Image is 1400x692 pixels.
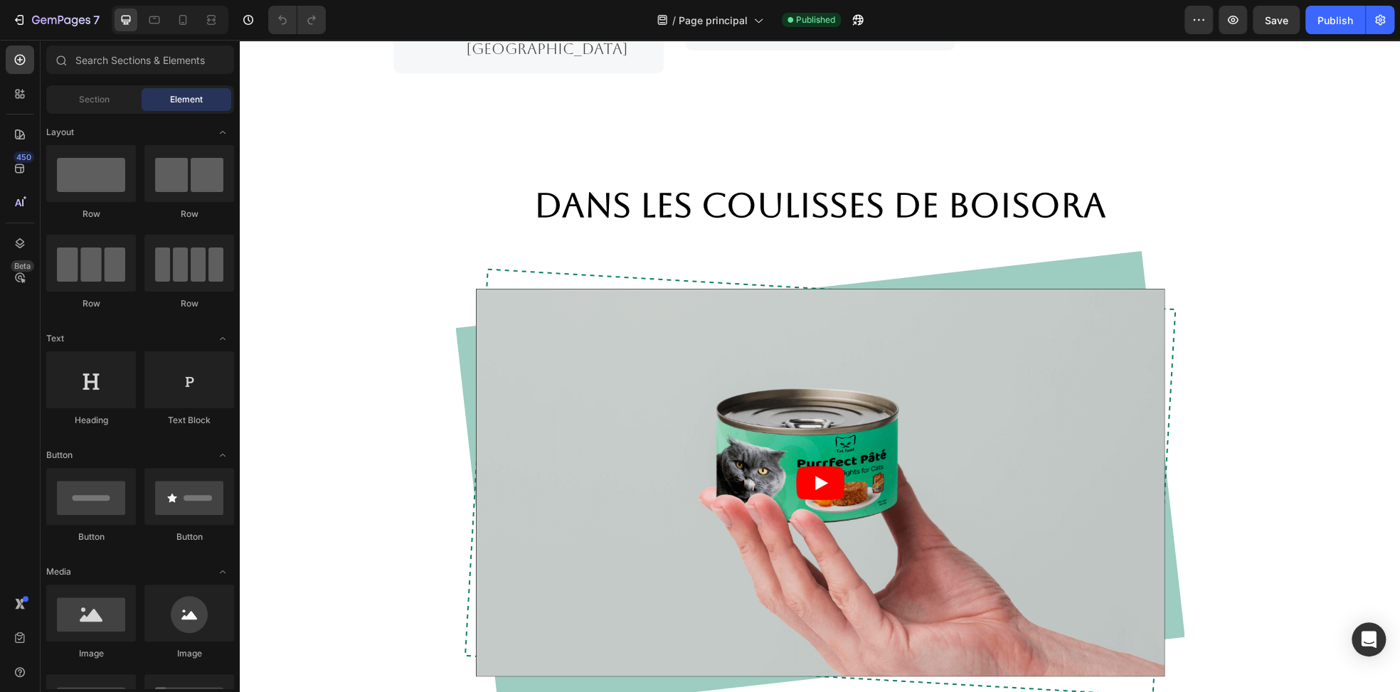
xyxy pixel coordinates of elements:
[79,93,110,106] span: Section
[1305,6,1365,34] button: Publish
[46,449,73,462] span: Button
[46,647,136,660] div: Image
[46,565,71,578] span: Media
[672,13,676,28] span: /
[295,145,866,185] strong: Dans les coulisses de BOISORA
[46,126,74,139] span: Layout
[93,11,100,28] p: 7
[211,121,234,144] span: Toggle open
[1253,6,1300,34] button: Save
[6,6,106,34] button: 7
[556,426,605,460] button: Play
[144,297,234,310] div: Row
[46,531,136,543] div: Button
[211,560,234,583] span: Toggle open
[796,14,835,26] span: Published
[46,208,136,220] div: Row
[46,46,234,74] input: Search Sections & Elements
[211,444,234,467] span: Toggle open
[240,40,1400,692] iframe: Design area
[170,93,203,106] span: Element
[679,13,748,28] span: Page principal
[268,6,326,34] div: Undo/Redo
[144,531,234,543] div: Button
[144,208,234,220] div: Row
[46,414,136,427] div: Heading
[1317,13,1353,28] div: Publish
[46,297,136,310] div: Row
[211,327,234,350] span: Toggle open
[144,647,234,660] div: Image
[11,260,34,272] div: Beta
[144,414,234,427] div: Text Block
[1352,622,1386,656] div: Open Intercom Messenger
[14,151,34,163] div: 450
[1265,14,1288,26] span: Save
[46,332,64,345] span: Text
